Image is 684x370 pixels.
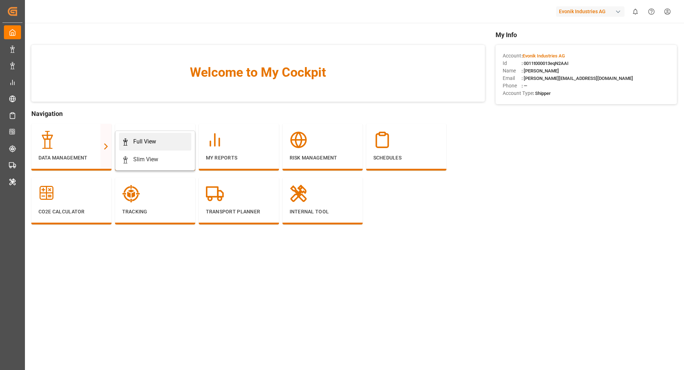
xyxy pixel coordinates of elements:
span: My Info [496,30,677,40]
span: Navigation [31,109,485,118]
span: Email [503,75,522,82]
p: My Reports [206,154,272,162]
div: Evonik Industries AG [556,6,625,17]
div: Slim View [133,155,158,164]
p: CO2e Calculator [38,208,104,216]
span: Id [503,60,522,67]
a: Full View [119,133,191,151]
span: : [522,53,565,59]
button: Help Center [643,4,659,20]
span: : [PERSON_NAME] [522,68,559,74]
span: Phone [503,82,522,90]
div: Full View [133,137,156,146]
span: : [PERSON_NAME][EMAIL_ADDRESS][DOMAIN_NAME] [522,76,633,81]
span: Evonik Industries AG [523,53,565,59]
button: Evonik Industries AG [556,5,627,18]
span: : — [522,83,527,88]
p: Tracking [122,208,188,216]
span: Welcome to My Cockpit [46,63,471,82]
span: : 0011t000013eqN2AAI [522,61,569,66]
span: Account [503,52,522,60]
p: Transport Planner [206,208,272,216]
button: show 0 new notifications [627,4,643,20]
p: Schedules [373,154,439,162]
a: Slim View [119,151,191,168]
p: Data Management [38,154,104,162]
p: Internal Tool [290,208,356,216]
p: Risk Management [290,154,356,162]
span: Name [503,67,522,75]
span: : Shipper [533,91,551,96]
span: Account Type [503,90,533,97]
